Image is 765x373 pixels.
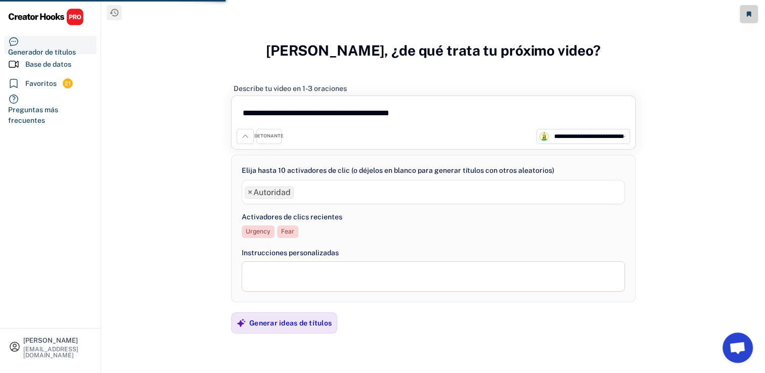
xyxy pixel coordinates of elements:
[25,59,71,70] div: Base de datos
[246,227,271,236] div: Urgency
[253,188,291,197] font: Autoridad
[242,165,554,176] div: Elija hasta 10 activadores de clic (o déjelos en blanco para generar títulos con otros aleatorios)
[8,105,93,126] div: Preguntas más frecuentes
[723,333,753,363] a: Chat abierto
[8,47,76,58] div: Generador de títulos
[249,318,332,328] div: Generar ideas de títulos
[8,8,84,26] img: CHPRO%20Logo.svg
[23,337,92,344] div: [PERSON_NAME]
[266,31,601,70] h3: [PERSON_NAME], ¿de qué trata tu próximo video?
[63,79,73,88] div: 21
[254,133,284,139] div: DETONANTE
[25,78,57,89] div: Favoritos
[242,248,625,258] div: Instrucciones personalizadas
[23,346,92,358] div: [EMAIL_ADDRESS][DOMAIN_NAME]
[281,227,294,236] div: Fear
[539,132,549,141] img: channels4_profile.jpg
[248,189,252,197] span: ×
[242,212,342,222] div: Activadores de clics recientes
[234,84,347,93] div: Describe tu video en 1-3 oraciones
